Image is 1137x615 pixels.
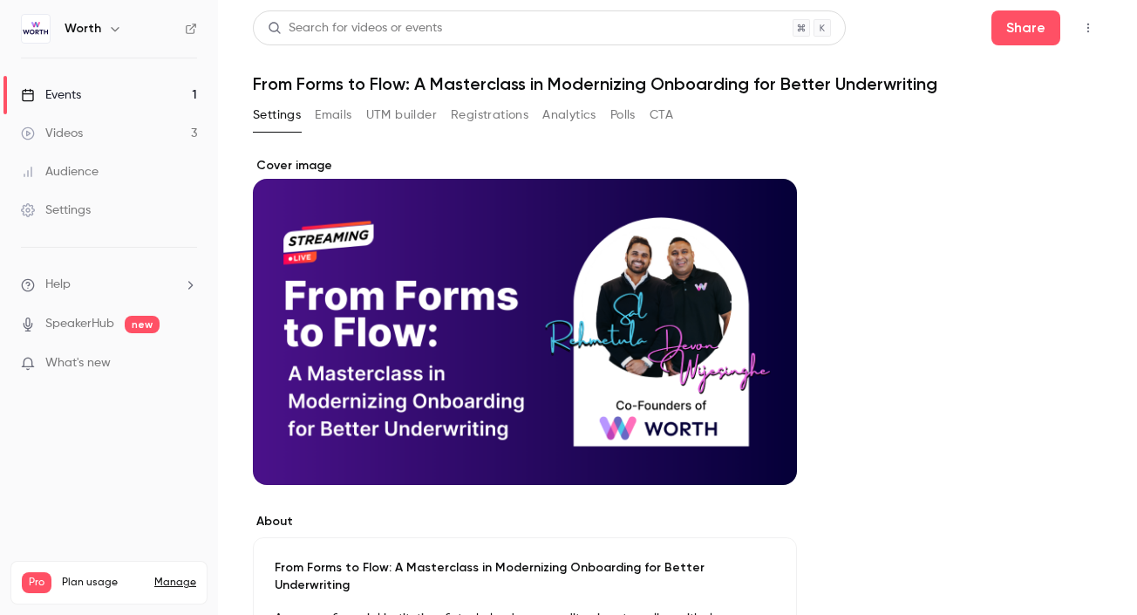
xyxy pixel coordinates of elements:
label: About [253,513,797,530]
button: CTA [650,101,673,129]
div: Events [21,86,81,104]
button: Registrations [451,101,528,129]
button: Share [991,10,1060,45]
iframe: Noticeable Trigger [176,356,197,372]
label: Cover image [253,157,797,174]
h6: Worth [65,20,101,38]
p: From Forms to Flow: A Masterclass in Modernizing Onboarding for Better Underwriting [275,559,775,594]
span: new [125,316,160,333]
div: Settings [21,202,91,219]
a: Manage [154,576,196,590]
section: Cover image [253,157,797,485]
button: Polls [610,101,636,129]
span: Pro [22,572,51,593]
div: Search for videos or events [268,19,442,38]
span: Help [45,276,71,294]
img: Worth [22,15,50,43]
button: Emails [315,101,351,129]
h1: From Forms to Flow: A Masterclass in Modernizing Onboarding for Better Underwriting [253,73,1102,94]
button: Analytics [542,101,596,129]
span: What's new [45,354,111,372]
div: Videos [21,125,83,142]
li: help-dropdown-opener [21,276,197,294]
button: UTM builder [366,101,437,129]
a: SpeakerHub [45,315,114,333]
button: Settings [253,101,301,129]
span: Plan usage [62,576,144,590]
div: Audience [21,163,99,181]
